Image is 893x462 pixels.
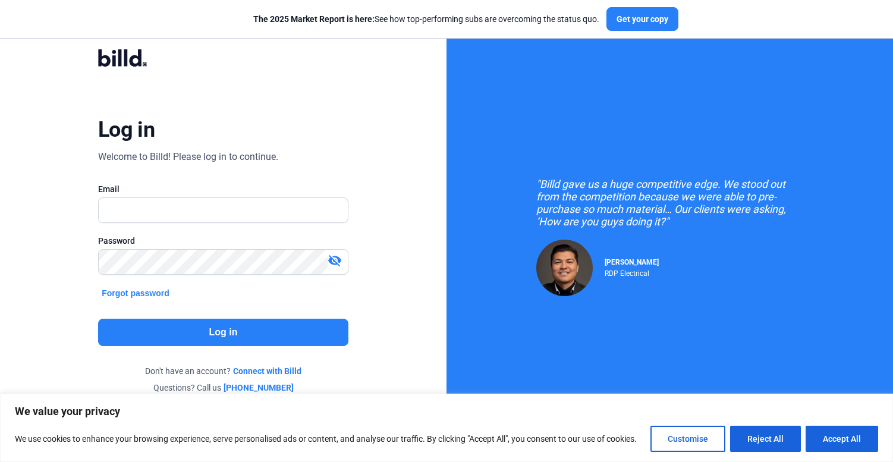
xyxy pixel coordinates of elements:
[253,14,375,24] span: The 2025 Market Report is here:
[15,432,637,446] p: We use cookies to enhance your browsing experience, serve personalised ads or content, and analys...
[98,365,348,377] div: Don't have an account?
[98,382,348,394] div: Questions? Call us
[98,150,278,164] div: Welcome to Billd! Please log in to continue.
[224,382,294,394] a: [PHONE_NUMBER]
[98,235,348,247] div: Password
[253,13,599,25] div: See how top-performing subs are overcoming the status quo.
[730,426,801,452] button: Reject All
[98,319,348,346] button: Log in
[605,266,659,278] div: RDP Electrical
[15,404,878,419] p: We value your privacy
[606,7,678,31] button: Get your copy
[536,178,804,228] div: "Billd gave us a huge competitive edge. We stood out from the competition because we were able to...
[98,183,348,195] div: Email
[233,365,301,377] a: Connect with Billd
[605,258,659,266] span: [PERSON_NAME]
[536,240,593,296] img: Raul Pacheco
[806,426,878,452] button: Accept All
[98,117,155,143] div: Log in
[98,287,173,300] button: Forgot password
[328,253,342,268] mat-icon: visibility_off
[650,426,725,452] button: Customise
